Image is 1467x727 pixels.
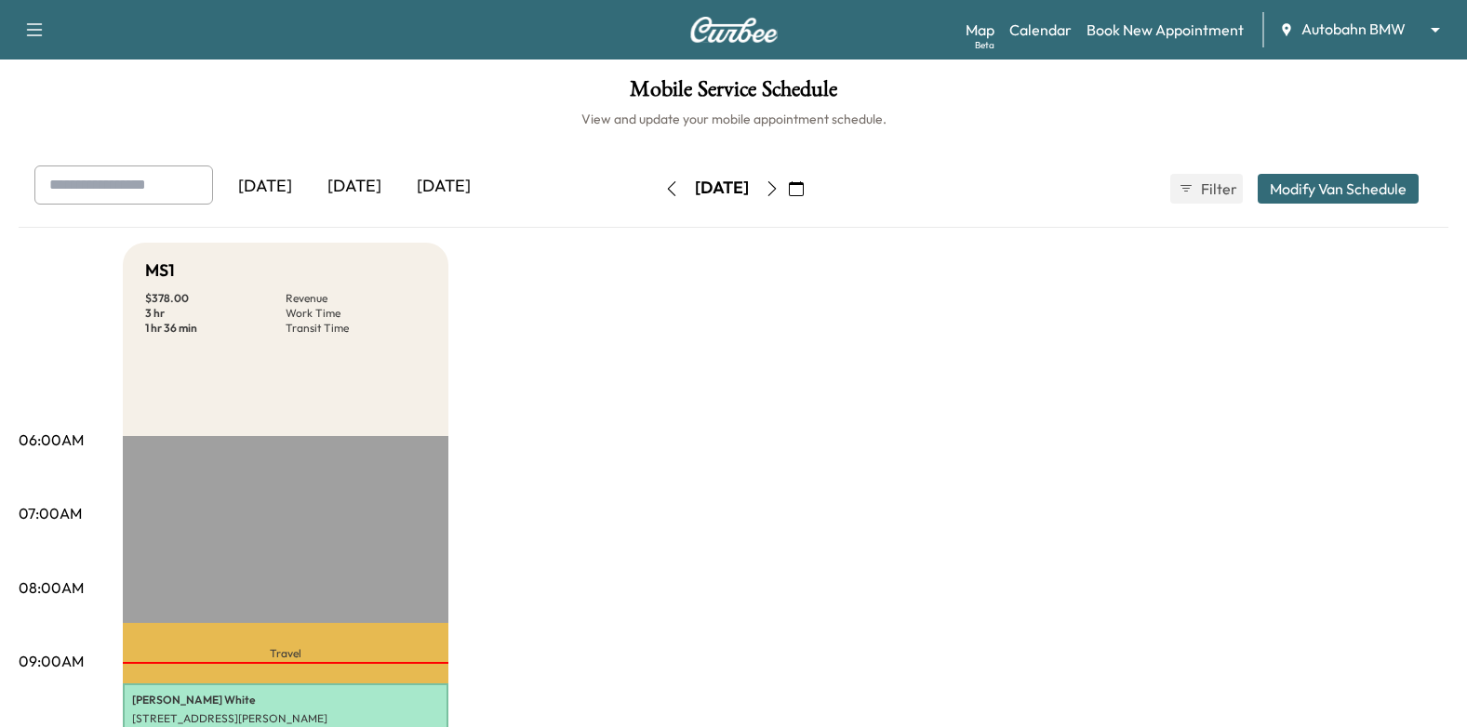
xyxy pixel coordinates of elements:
[1009,19,1072,41] a: Calendar
[286,291,426,306] p: Revenue
[132,693,439,707] p: [PERSON_NAME] White
[310,165,399,208] div: [DATE]
[145,306,286,321] p: 3 hr
[145,321,286,336] p: 1 hr 36 min
[1301,19,1406,40] span: Autobahn BMW
[220,165,310,208] div: [DATE]
[19,78,1448,110] h1: Mobile Service Schedule
[19,502,82,524] p: 07:00AM
[1258,174,1419,204] button: Modify Van Schedule
[123,623,448,683] p: Travel
[145,258,175,284] h5: MS1
[975,38,994,52] div: Beta
[19,110,1448,128] h6: View and update your mobile appointment schedule.
[689,17,779,43] img: Curbee Logo
[286,321,426,336] p: Transit Time
[1087,19,1244,41] a: Book New Appointment
[966,19,994,41] a: MapBeta
[19,429,84,451] p: 06:00AM
[286,306,426,321] p: Work Time
[1201,178,1234,200] span: Filter
[399,165,488,208] div: [DATE]
[1170,174,1243,204] button: Filter
[19,650,84,672] p: 09:00AM
[145,291,286,306] p: $ 378.00
[695,177,749,200] div: [DATE]
[19,576,84,599] p: 08:00AM
[132,711,439,726] p: [STREET_ADDRESS][PERSON_NAME]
